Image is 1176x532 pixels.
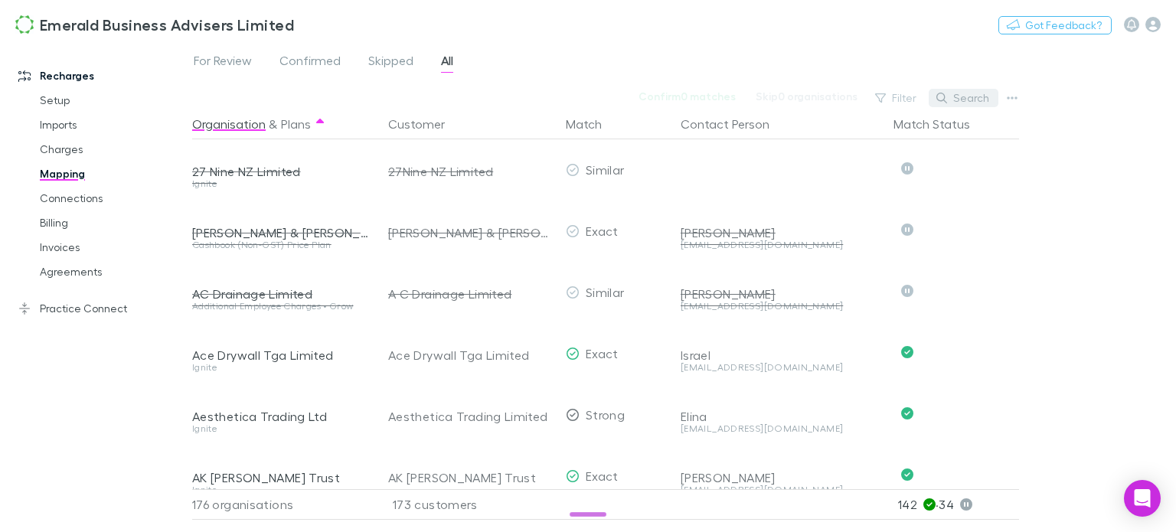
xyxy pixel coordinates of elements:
[192,363,370,372] div: Ignite
[192,164,370,179] div: 27 Nine NZ Limited
[681,240,881,250] div: [EMAIL_ADDRESS][DOMAIN_NAME]
[388,109,463,139] button: Customer
[24,259,201,284] a: Agreements
[681,109,788,139] button: Contact Person
[629,87,746,106] button: Confirm0 matches
[192,109,370,139] div: &
[388,447,554,508] div: AK [PERSON_NAME] Trust
[192,302,370,311] div: Additional Employee Charges • Grow
[24,137,201,162] a: Charges
[192,424,370,433] div: Ignite
[867,89,926,107] button: Filter
[192,240,370,250] div: Cashbook (Non-GST) Price Plan
[24,162,201,186] a: Mapping
[388,325,554,386] div: Ace Drywall Tga Limited
[746,87,867,106] button: Skip0 organisations
[388,141,554,202] div: 27Nine NZ Limited
[901,468,913,481] svg: Confirmed
[192,485,370,494] div: Ignite
[681,424,881,433] div: [EMAIL_ADDRESS][DOMAIN_NAME]
[681,363,881,372] div: [EMAIL_ADDRESS][DOMAIN_NAME]
[681,348,881,363] div: Israel
[901,285,913,297] svg: Skipped
[586,162,625,177] span: Similar
[388,202,554,263] div: [PERSON_NAME] & [PERSON_NAME]
[388,263,554,325] div: A C Drainage Limited
[586,224,619,238] span: Exact
[194,53,252,73] span: For Review
[192,470,370,485] div: AK [PERSON_NAME] Trust
[192,409,370,424] div: Aesthetica Trading Ltd
[24,88,201,113] a: Setup
[586,346,619,361] span: Exact
[929,89,998,107] button: Search
[281,109,311,139] button: Plans
[681,470,881,485] div: [PERSON_NAME]
[6,6,303,43] a: Emerald Business Advisers Limited
[901,224,913,236] svg: Skipped
[40,15,294,34] h3: Emerald Business Advisers Limited
[192,489,376,520] div: 176 organisations
[898,490,1019,519] p: 142 · 34
[24,113,201,137] a: Imports
[24,235,201,259] a: Invoices
[586,285,625,299] span: Similar
[681,302,881,311] div: [EMAIL_ADDRESS][DOMAIN_NAME]
[3,296,201,321] a: Practice Connect
[893,109,988,139] button: Match Status
[388,386,554,447] div: Aesthetica Trading Limited
[901,407,913,419] svg: Confirmed
[901,346,913,358] svg: Confirmed
[566,109,620,139] button: Match
[901,162,913,175] svg: Skipped
[376,489,560,520] div: 173 customers
[586,407,625,422] span: Strong
[24,186,201,211] a: Connections
[1124,480,1161,517] div: Open Intercom Messenger
[192,179,370,188] div: Ignite
[192,348,370,363] div: Ace Drywall Tga Limited
[192,225,370,240] div: [PERSON_NAME] & [PERSON_NAME]
[681,225,881,240] div: [PERSON_NAME]
[15,15,34,34] img: Emerald Business Advisers Limited's Logo
[681,409,881,424] div: Elina
[586,468,619,483] span: Exact
[681,286,881,302] div: [PERSON_NAME]
[441,53,453,73] span: All
[3,64,201,88] a: Recharges
[368,53,413,73] span: Skipped
[192,286,370,302] div: AC Drainage Limited
[998,16,1112,34] button: Got Feedback?
[279,53,341,73] span: Confirmed
[24,211,201,235] a: Billing
[192,109,266,139] button: Organisation
[681,485,881,494] div: [EMAIL_ADDRESS][DOMAIN_NAME]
